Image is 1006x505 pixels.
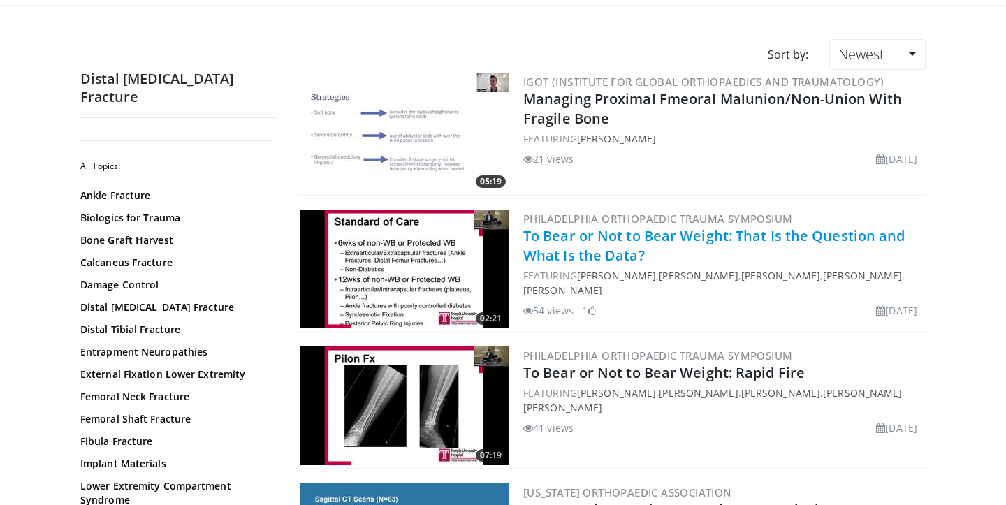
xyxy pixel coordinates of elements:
a: Managing Proximal Fmeoral Malunion/Non-Union With Fragile Bone [523,89,902,128]
a: Philadelphia Orthopaedic Trauma Symposium [523,212,792,226]
a: Femoral Neck Fracture [80,390,269,404]
h2: Distal [MEDICAL_DATA] Fracture [80,70,276,106]
li: 41 views [523,420,574,435]
div: FEATURING , , , , [523,268,923,298]
span: Newest [838,45,884,64]
a: Femoral Shaft Fracture [80,412,269,426]
div: FEATURING , , , , [523,386,923,415]
a: Ankle Fracture [80,189,269,203]
img: 00de873e-3430-4574-9287-ac9358b14cc2.300x170_q85_crop-smart_upscale.jpg [300,346,509,465]
a: Philadelphia Orthopaedic Trauma Symposium [523,349,792,363]
img: 013a321e-08a9-4b66-a93f-e6922b756ffe.300x170_q85_crop-smart_upscale.jpg [300,210,509,328]
a: [PERSON_NAME] [577,386,656,400]
a: Distal [MEDICAL_DATA] Fracture [80,300,269,314]
a: Distal Tibial Fracture [80,323,269,337]
a: IGOT (Institute for Global Orthopaedics and Traumatology) [523,75,884,89]
li: 54 views [523,303,574,318]
img: bab8e2a9-aa37-43af-9b11-e75497f52fcd.300x170_q85_crop-smart_upscale.jpg [300,73,509,191]
a: [PERSON_NAME] [741,269,820,282]
span: 05:19 [476,175,506,188]
a: 02:21 [300,210,509,328]
a: [PERSON_NAME] [659,269,738,282]
a: To Bear or Not to Bear Weight: That Is the Question and What Is the Data? [523,226,905,265]
a: Fibula Fracture [80,434,269,448]
a: [PERSON_NAME] [659,386,738,400]
a: Entrapment Neuropathies [80,345,269,359]
h2: All Topics: [80,161,272,172]
div: FEATURING [523,131,923,146]
li: [DATE] [876,152,917,166]
a: [PERSON_NAME] [741,386,820,400]
span: 07:19 [476,449,506,462]
a: [PERSON_NAME] [577,132,656,145]
a: Newest [829,39,926,70]
a: To Bear or Not to Bear Weight: Rapid Fire [523,363,805,382]
a: [PERSON_NAME] [577,269,656,282]
li: [DATE] [876,303,917,318]
span: 02:21 [476,312,506,325]
a: External Fixation Lower Extremity [80,367,269,381]
a: 07:19 [300,346,509,465]
a: Implant Materials [80,457,269,471]
li: [DATE] [876,420,917,435]
a: Bone Graft Harvest [80,233,269,247]
div: Sort by: [757,39,819,70]
li: 21 views [523,152,574,166]
a: Biologics for Trauma [80,211,269,225]
li: 1 [582,303,596,318]
a: [PERSON_NAME] [523,284,602,297]
a: [PERSON_NAME] [823,269,902,282]
a: Damage Control [80,278,269,292]
a: [US_STATE] Orthopaedic Association [523,485,732,499]
a: [PERSON_NAME] [523,401,602,414]
a: Calcaneus Fracture [80,256,269,270]
a: 05:19 [300,73,509,191]
a: [PERSON_NAME] [823,386,902,400]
